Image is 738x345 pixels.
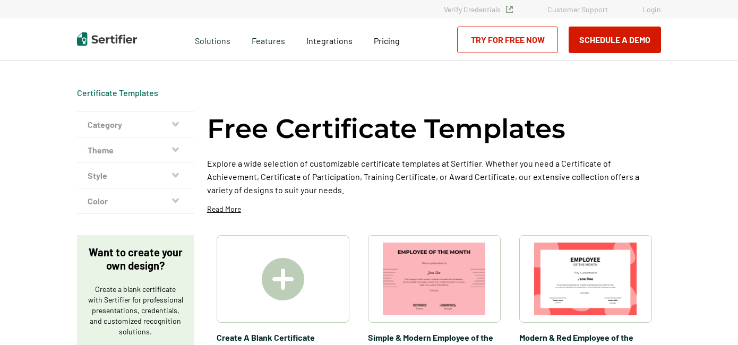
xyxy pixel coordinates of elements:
[306,33,353,46] a: Integrations
[252,33,285,46] span: Features
[547,5,608,14] a: Customer Support
[207,111,565,146] h1: Free Certificate Templates
[444,5,513,14] a: Verify Credentials
[77,32,137,46] img: Sertifier | Digital Credentialing Platform
[217,331,349,344] span: Create A Blank Certificate
[77,88,158,98] div: Breadcrumb
[77,88,158,98] a: Certificate Templates
[77,137,194,163] button: Theme
[77,188,194,214] button: Color
[195,33,230,46] span: Solutions
[88,246,183,272] p: Want to create your own design?
[77,163,194,188] button: Style
[506,6,513,13] img: Verified
[383,243,486,315] img: Simple & Modern Employee of the Month Certificate Template
[77,112,194,137] button: Category
[207,157,661,196] p: Explore a wide selection of customizable certificate templates at Sertifier. Whether you need a C...
[374,33,400,46] a: Pricing
[642,5,661,14] a: Login
[457,27,558,53] a: Try for Free Now
[534,243,637,315] img: Modern & Red Employee of the Month Certificate Template
[374,36,400,46] span: Pricing
[262,258,304,300] img: Create A Blank Certificate
[207,204,241,214] p: Read More
[306,36,353,46] span: Integrations
[88,284,183,337] p: Create a blank certificate with Sertifier for professional presentations, credentials, and custom...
